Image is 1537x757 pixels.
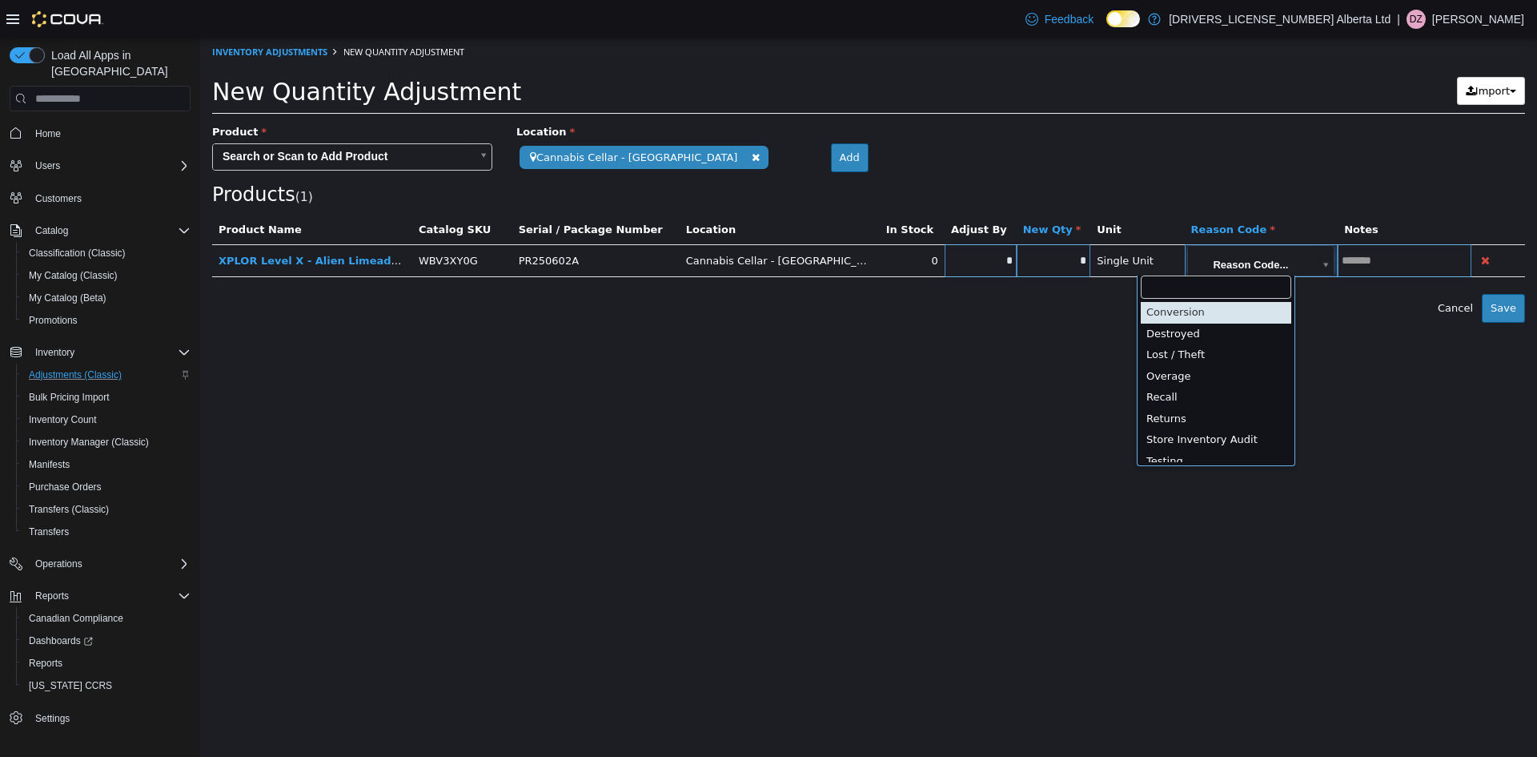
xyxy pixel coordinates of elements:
[16,630,197,652] a: Dashboards
[22,522,191,542] span: Transfers
[3,155,197,177] button: Users
[29,292,106,304] span: My Catalog (Beta)
[29,269,118,282] span: My Catalog (Classic)
[3,585,197,607] button: Reports
[22,311,84,330] a: Promotions
[22,522,75,542] a: Transfers
[29,221,191,240] span: Catalog
[22,433,155,452] a: Inventory Manager (Classic)
[1019,3,1100,35] a: Feedback
[35,590,69,602] span: Reports
[1410,10,1423,29] span: DZ
[22,266,124,285] a: My Catalog (Classic)
[22,288,113,308] a: My Catalog (Beta)
[29,436,149,449] span: Inventory Manager (Classic)
[29,634,93,647] span: Dashboards
[22,288,191,308] span: My Catalog (Beta)
[16,607,197,630] button: Canadian Compliance
[29,554,191,574] span: Operations
[941,413,1091,435] div: Testing
[22,609,130,628] a: Canadian Compliance
[29,189,88,208] a: Customers
[16,287,197,309] button: My Catalog (Beta)
[3,187,197,210] button: Customers
[16,431,197,453] button: Inventory Manager (Classic)
[35,558,82,570] span: Operations
[16,498,197,521] button: Transfers (Classic)
[22,654,69,673] a: Reports
[29,481,102,493] span: Purchase Orders
[22,455,191,474] span: Manifests
[29,458,70,471] span: Manifests
[22,244,191,263] span: Classification (Classic)
[22,388,191,407] span: Bulk Pricing Import
[35,346,74,359] span: Inventory
[22,477,108,497] a: Purchase Orders
[22,266,191,285] span: My Catalog (Classic)
[16,409,197,431] button: Inventory Count
[941,392,1091,413] div: Store Inventory Audit
[22,631,99,650] a: Dashboards
[3,707,197,730] button: Settings
[22,433,191,452] span: Inventory Manager (Classic)
[1397,10,1400,29] p: |
[29,314,78,327] span: Promotions
[3,219,197,242] button: Catalog
[1169,10,1391,29] p: [DRIVERS_LICENSE_NUMBER] Alberta Ltd
[29,156,66,175] button: Users
[45,47,191,79] span: Load All Apps in [GEOGRAPHIC_DATA]
[22,477,191,497] span: Purchase Orders
[16,453,197,476] button: Manifests
[16,674,197,697] button: [US_STATE] CCRS
[32,11,103,27] img: Cova
[16,521,197,543] button: Transfers
[3,553,197,575] button: Operations
[29,343,81,362] button: Inventory
[29,124,67,143] a: Home
[29,368,122,381] span: Adjustments (Classic)
[29,657,62,670] span: Reports
[22,631,191,650] span: Dashboards
[941,328,1091,350] div: Overage
[29,188,191,208] span: Customers
[16,309,197,332] button: Promotions
[29,586,191,606] span: Reports
[29,554,89,574] button: Operations
[1432,10,1524,29] p: [PERSON_NAME]
[16,476,197,498] button: Purchase Orders
[941,371,1091,393] div: Returns
[941,307,1091,328] div: Lost / Theft
[22,311,191,330] span: Promotions
[35,224,68,237] span: Catalog
[941,264,1091,286] div: Conversion
[29,525,69,538] span: Transfers
[1407,10,1426,29] div: Doug Zimmerman
[22,410,103,429] a: Inventory Count
[3,121,197,144] button: Home
[16,264,197,287] button: My Catalog (Classic)
[29,221,74,240] button: Catalog
[3,341,197,364] button: Inventory
[1045,11,1094,27] span: Feedback
[29,413,97,426] span: Inventory Count
[22,388,116,407] a: Bulk Pricing Import
[941,349,1091,371] div: Recall
[22,365,128,385] a: Adjustments (Classic)
[29,156,191,175] span: Users
[22,455,76,474] a: Manifests
[29,709,76,728] a: Settings
[22,500,115,519] a: Transfers (Classic)
[22,654,191,673] span: Reports
[22,410,191,429] span: Inventory Count
[22,365,191,385] span: Adjustments (Classic)
[16,242,197,264] button: Classification (Classic)
[35,192,82,205] span: Customers
[1106,10,1140,27] input: Dark Mode
[22,676,118,695] a: [US_STATE] CCRS
[16,364,197,386] button: Adjustments (Classic)
[35,712,70,725] span: Settings
[29,679,112,692] span: [US_STATE] CCRS
[29,391,110,404] span: Bulk Pricing Import
[29,586,75,606] button: Reports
